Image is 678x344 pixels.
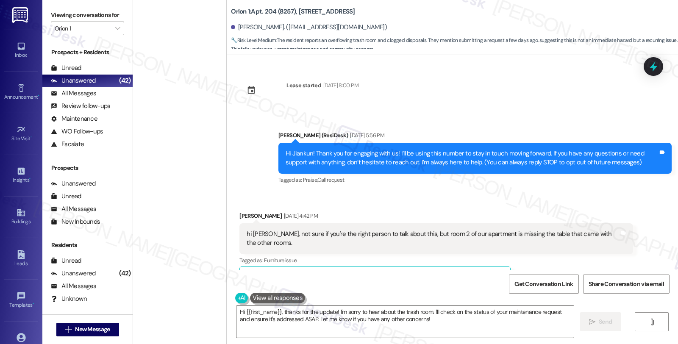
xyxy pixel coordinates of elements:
[286,81,321,90] div: Lease started
[4,289,38,312] a: Templates •
[286,149,658,167] div: Hi Jiankun! Thank you for engaging with us! I’ll be using this number to stay in touch moving for...
[42,48,133,57] div: Prospects + Residents
[51,102,110,111] div: Review follow-ups
[303,176,317,183] span: Praise ,
[231,7,355,16] b: Orion 1: Apt. 204 (8257), [STREET_ADDRESS]
[51,179,96,188] div: Unanswered
[51,89,96,98] div: All Messages
[29,176,31,182] span: •
[51,8,124,22] label: Viewing conversations for
[231,36,678,54] span: : The resident reports an overflowing trash room and clogged disposals. They mention submitting a...
[247,230,619,248] div: hi [PERSON_NAME], not sure if you're the right person to talk about this, but room 2 of our apart...
[51,127,103,136] div: WO Follow-ups
[55,22,111,35] input: All communities
[117,74,133,87] div: (42)
[75,325,110,334] span: New Message
[51,76,96,85] div: Unanswered
[236,306,574,338] textarea: Hi {{first_name}}, thanks for the update! I'm sorry to hear about the trash room. I'll check on t...
[649,319,655,325] i: 
[117,267,133,280] div: (42)
[51,64,81,72] div: Unread
[321,81,358,90] div: [DATE] 8:00 PM
[231,37,276,44] strong: 🔧 Risk Level: Medium
[589,319,595,325] i: 
[51,140,84,149] div: Escalate
[231,23,387,32] div: [PERSON_NAME]. ([EMAIL_ADDRESS][DOMAIN_NAME])
[278,174,672,186] div: Tagged as:
[514,280,573,289] span: Get Conversation Link
[42,241,133,250] div: Residents
[42,164,133,172] div: Prospects
[51,192,81,201] div: Unread
[4,164,38,187] a: Insights •
[51,114,97,123] div: Maintenance
[12,7,30,23] img: ResiDesk Logo
[599,317,612,326] span: Send
[31,134,32,140] span: •
[278,131,672,143] div: [PERSON_NAME] (ResiDesk)
[4,122,38,145] a: Site Visit •
[33,301,34,307] span: •
[583,275,670,294] button: Share Conversation via email
[51,205,96,214] div: All Messages
[51,217,100,226] div: New Inbounds
[51,282,96,291] div: All Messages
[38,93,39,99] span: •
[348,131,384,140] div: [DATE] 5:56 PM
[509,275,578,294] button: Get Conversation Link
[589,280,664,289] span: Share Conversation via email
[51,269,96,278] div: Unanswered
[65,326,72,333] i: 
[4,247,38,270] a: Leads
[317,176,344,183] span: Call request
[51,256,81,265] div: Unread
[239,211,633,223] div: [PERSON_NAME]
[56,323,119,336] button: New Message
[4,205,38,228] a: Buildings
[580,312,621,331] button: Send
[51,294,87,303] div: Unknown
[282,211,318,220] div: [DATE] 4:42 PM
[115,25,120,32] i: 
[239,254,633,266] div: Tagged as:
[264,257,297,264] span: Furniture issue
[4,39,38,62] a: Inbox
